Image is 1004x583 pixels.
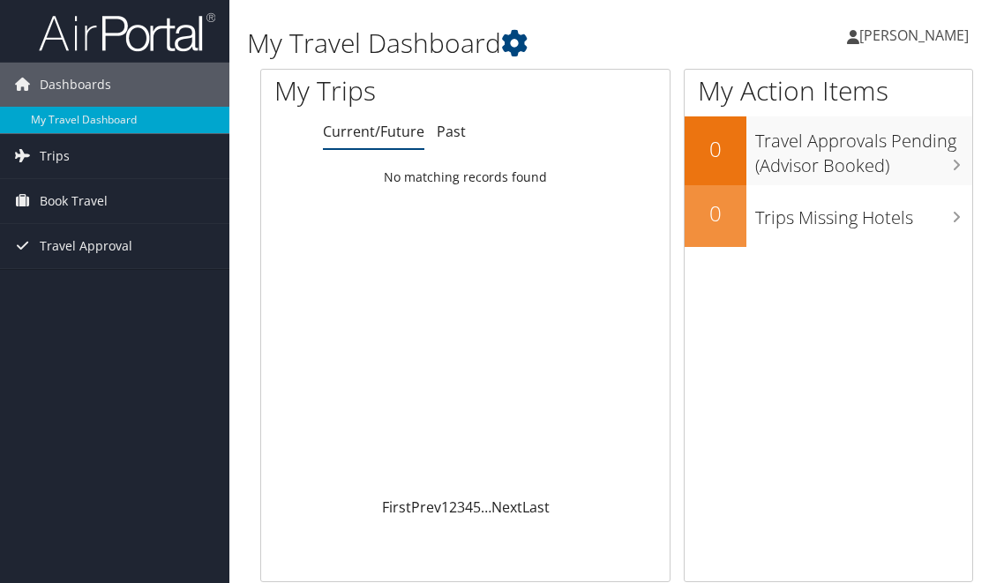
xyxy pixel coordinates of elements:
[481,497,491,517] span: …
[685,198,746,228] h2: 0
[473,497,481,517] a: 5
[465,497,473,517] a: 4
[685,72,972,109] h1: My Action Items
[40,179,108,223] span: Book Travel
[522,497,550,517] a: Last
[437,122,466,141] a: Past
[755,197,972,230] h3: Trips Missing Hotels
[274,72,486,109] h1: My Trips
[685,185,972,247] a: 0Trips Missing Hotels
[457,497,465,517] a: 3
[685,134,746,164] h2: 0
[859,26,969,45] span: [PERSON_NAME]
[40,63,111,107] span: Dashboards
[755,120,972,178] h3: Travel Approvals Pending (Advisor Booked)
[40,224,132,268] span: Travel Approval
[382,497,411,517] a: First
[39,11,215,53] img: airportal-logo.png
[685,116,972,184] a: 0Travel Approvals Pending (Advisor Booked)
[261,161,670,193] td: No matching records found
[491,497,522,517] a: Next
[441,497,449,517] a: 1
[847,9,986,62] a: [PERSON_NAME]
[411,497,441,517] a: Prev
[449,497,457,517] a: 2
[40,134,70,178] span: Trips
[323,122,424,141] a: Current/Future
[247,25,740,62] h1: My Travel Dashboard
